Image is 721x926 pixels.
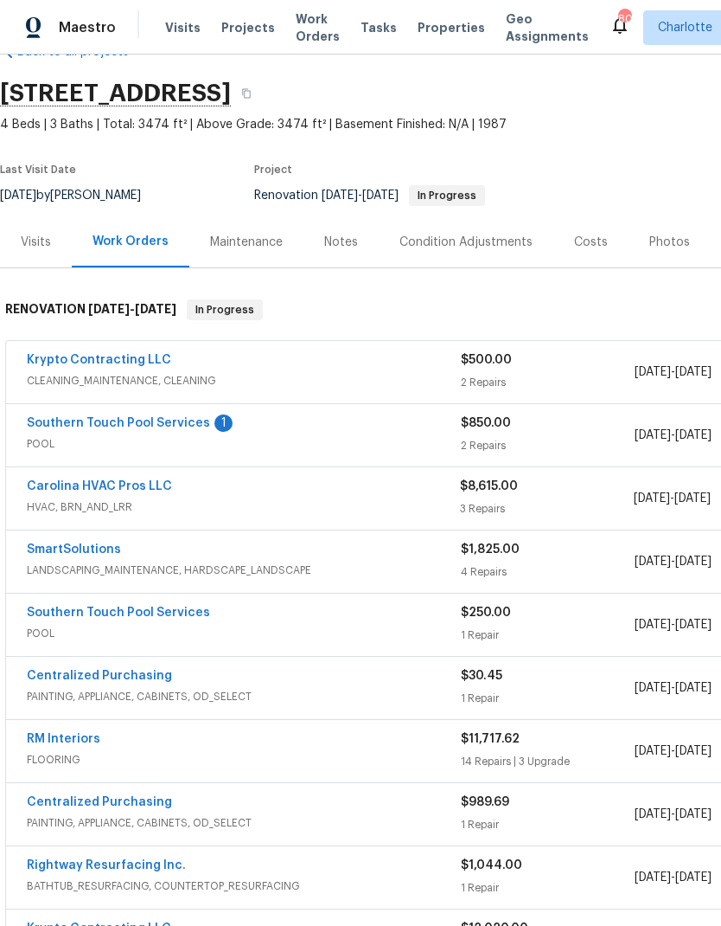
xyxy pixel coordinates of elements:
span: [DATE] [675,808,711,820]
span: $1,825.00 [461,543,520,556]
span: Projects [221,19,275,36]
span: Tasks [360,22,397,34]
div: Work Orders [93,233,169,250]
span: $1,044.00 [461,859,522,871]
span: - [635,427,711,444]
span: PAINTING, APPLIANCE, CABINETS, OD_SELECT [27,814,461,832]
div: 14 Repairs | 3 Upgrade [461,753,635,770]
span: - [634,490,711,507]
span: FLOORING [27,751,461,768]
a: Centralized Purchasing [27,796,172,808]
div: 4 Repairs [461,563,635,581]
a: Southern Touch Pool Services [27,607,210,619]
span: Visits [165,19,201,36]
div: Costs [574,234,608,251]
span: [DATE] [635,808,671,820]
span: $500.00 [461,354,512,366]
div: 1 Repair [461,816,635,833]
span: In Progress [188,301,261,318]
div: 3 Repairs [460,500,633,518]
span: [DATE] [635,619,671,631]
span: [DATE] [635,871,671,884]
span: Charlotte [658,19,712,36]
span: Project [254,164,292,175]
span: - [635,679,711,697]
span: Properties [418,19,485,36]
div: 2 Repairs [461,374,635,391]
a: SmartSolutions [27,543,121,556]
span: [DATE] [635,366,671,378]
span: - [635,363,711,381]
span: [DATE] [675,619,711,631]
span: CLEANING_MAINTENANCE, CLEANING [27,372,461,389]
span: - [635,869,711,886]
span: $250.00 [461,607,511,619]
span: - [635,553,711,570]
span: BATHTUB_RESURFACING, COUNTERTOP_RESURFACING [27,878,461,895]
span: [DATE] [635,429,671,441]
span: [DATE] [675,745,711,757]
span: [DATE] [322,190,358,202]
div: Maintenance [210,234,283,251]
span: LANDSCAPING_MAINTENANCE, HARDSCAPE_LANDSCAPE [27,562,461,579]
span: [DATE] [675,556,711,568]
span: [DATE] [675,429,711,441]
a: Southern Touch Pool Services [27,417,210,429]
span: - [322,190,399,202]
a: Rightway Resurfacing Inc. [27,859,186,871]
div: Visits [21,234,51,251]
div: Condition Adjustments [399,234,533,251]
div: Notes [324,234,358,251]
div: 80 [618,10,630,28]
span: Renovation [254,190,485,202]
span: [DATE] [635,745,671,757]
span: $850.00 [461,417,511,429]
span: $8,615.00 [460,480,518,492]
span: Maestro [59,19,116,36]
div: 1 Repair [461,690,635,707]
div: 1 Repair [461,627,635,644]
div: Photos [649,234,690,251]
a: RM Interiors [27,733,100,745]
button: Copy Address [231,78,262,109]
span: [DATE] [634,492,670,505]
span: [DATE] [88,303,130,315]
span: $11,717.62 [461,733,520,745]
span: - [635,743,711,760]
span: $30.45 [461,670,502,682]
span: $989.69 [461,796,509,808]
span: POOL [27,625,461,642]
span: Geo Assignments [506,10,589,45]
span: - [635,616,711,633]
a: Centralized Purchasing [27,670,172,682]
a: Krypto Contracting LLC [27,354,171,366]
span: In Progress [411,190,483,201]
span: [DATE] [675,366,711,378]
span: [DATE] [135,303,176,315]
span: [DATE] [362,190,399,202]
span: [DATE] [675,682,711,694]
span: - [635,806,711,823]
div: 1 Repair [461,879,635,897]
a: Carolina HVAC Pros LLC [27,480,172,492]
div: 1 [214,415,233,432]
span: - [88,303,176,315]
h6: RENOVATION [5,299,176,320]
div: 2 Repairs [461,437,635,454]
span: HVAC, BRN_AND_LRR [27,498,460,516]
span: [DATE] [675,871,711,884]
span: [DATE] [674,492,711,505]
span: Work Orders [296,10,340,45]
span: [DATE] [635,682,671,694]
span: PAINTING, APPLIANCE, CABINETS, OD_SELECT [27,688,461,705]
span: POOL [27,435,461,453]
span: [DATE] [635,556,671,568]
